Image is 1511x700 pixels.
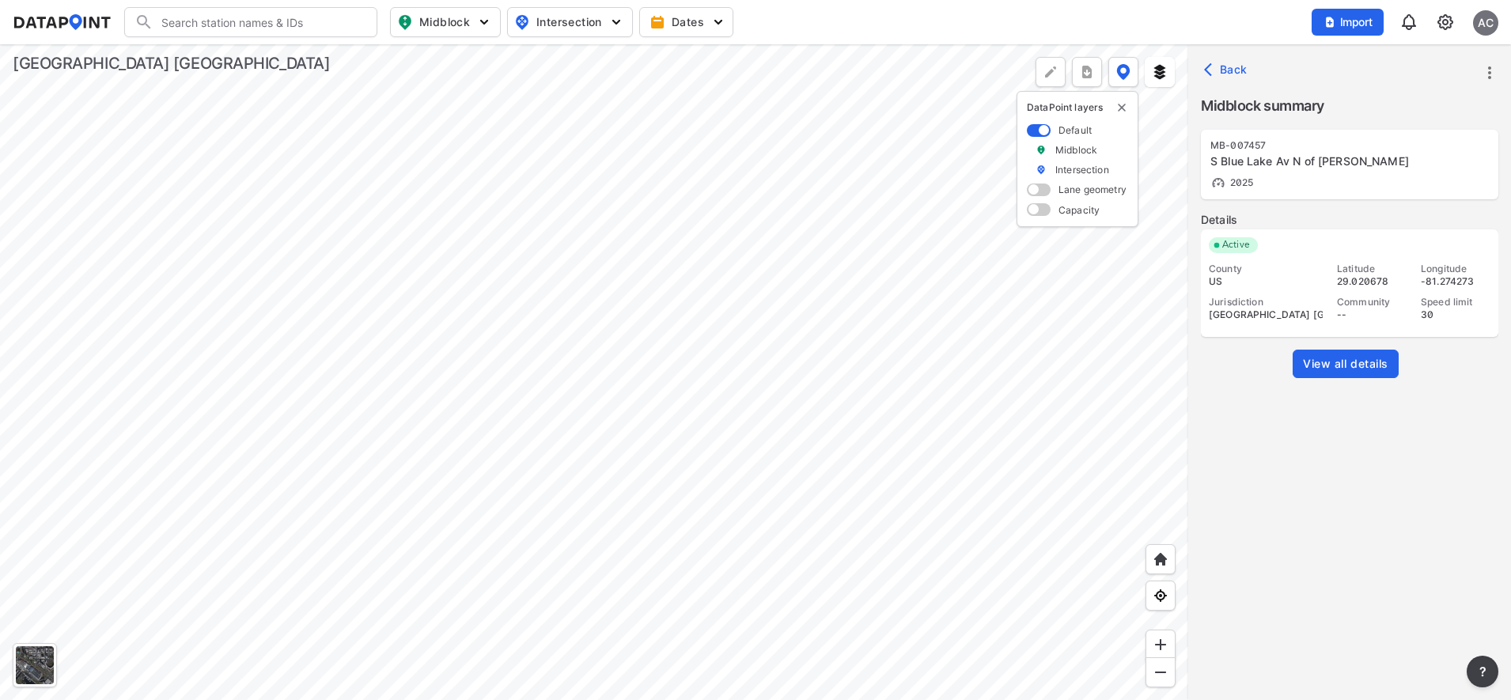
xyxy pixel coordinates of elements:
[1421,275,1490,288] div: -81.274273
[1399,13,1418,32] img: 8A77J+mXikMhHQAAAAASUVORK5CYII=
[608,14,624,30] img: 5YPKRKmlfpI5mqlR8AD95paCi+0kK1fRFDJSaMmawlwaeJcJwk9O2fotCW5ve9gAAAAASUVORK5CYII=
[1337,275,1407,288] div: 29.020678
[507,7,633,37] button: Intersection
[1153,588,1168,604] img: zeq5HYn9AnE9l6UmnFLPAAAAAElFTkSuQmCC
[1036,143,1047,157] img: marker_Midblock.5ba75e30.svg
[1337,296,1407,308] div: Community
[1209,308,1323,321] div: [GEOGRAPHIC_DATA] [GEOGRAPHIC_DATA]
[1209,296,1323,308] div: Jurisdiction
[1226,176,1254,188] span: 2025
[476,14,492,30] img: 5YPKRKmlfpI5mqlR8AD95paCi+0kK1fRFDJSaMmawlwaeJcJwk9O2fotCW5ve9gAAAAASUVORK5CYII=
[1108,57,1138,87] button: DataPoint layers
[1210,153,1452,169] div: S Blue Lake Av N of Chris Av
[1210,139,1452,152] div: MB-007457
[1421,263,1490,275] div: Longitude
[1473,10,1498,36] div: AC
[1337,308,1407,321] div: --
[1421,308,1490,321] div: 30
[1055,143,1097,157] label: Midblock
[1146,657,1176,687] div: Zoom out
[1303,356,1388,372] span: View all details
[1201,212,1498,228] label: Details
[1201,95,1498,117] label: Midblock summary
[1115,101,1128,114] button: delete
[1321,14,1374,30] span: Import
[1116,64,1130,80] img: data-point-layers.37681fc9.svg
[1146,544,1176,574] div: Home
[649,14,665,30] img: calendar-gold.39a51dde.svg
[397,13,490,32] span: Midblock
[639,7,733,37] button: Dates
[1312,14,1391,29] a: Import
[390,7,501,37] button: Midblock
[1055,163,1109,176] label: Intersection
[1153,664,1168,680] img: MAAAAAElFTkSuQmCC
[1436,13,1455,32] img: cids17cp3yIFEOpj3V8A9qJSH103uA521RftCD4eeui4ksIb+krbm5XvIjxD52OS6NWLn9gAAAAAElFTkSuQmCC
[1216,237,1258,253] span: Active
[1337,263,1407,275] div: Latitude
[13,52,330,74] div: [GEOGRAPHIC_DATA] [GEOGRAPHIC_DATA]
[13,14,112,30] img: dataPointLogo.9353c09d.svg
[1324,16,1336,28] img: file_add.62c1e8a2.svg
[1115,101,1128,114] img: close-external-leyer.3061a1c7.svg
[13,643,57,687] div: Toggle basemap
[1467,656,1498,687] button: more
[1146,581,1176,611] div: View my location
[1207,62,1248,78] span: Back
[1476,662,1489,681] span: ?
[1209,275,1323,288] div: US
[514,13,623,32] span: Intersection
[1058,203,1100,217] label: Capacity
[1145,57,1175,87] button: External layers
[1058,183,1127,196] label: Lane geometry
[1210,175,1226,191] img: Vehicle speed
[1153,551,1168,567] img: +XpAUvaXAN7GudzAAAAAElFTkSuQmCC
[1312,9,1384,36] button: Import
[1476,59,1503,86] button: more
[1043,64,1058,80] img: +Dz8AAAAASUVORK5CYII=
[1201,57,1254,82] button: Back
[1027,101,1128,114] p: DataPoint layers
[710,14,726,30] img: 5YPKRKmlfpI5mqlR8AD95paCi+0kK1fRFDJSaMmawlwaeJcJwk9O2fotCW5ve9gAAAAASUVORK5CYII=
[513,13,532,32] img: map_pin_int.54838e6b.svg
[1036,163,1047,176] img: marker_Intersection.6861001b.svg
[396,13,415,32] img: map_pin_mid.602f9df1.svg
[1421,296,1490,308] div: Speed limit
[1036,57,1066,87] div: Polygon tool
[1072,57,1102,87] button: more
[653,14,723,30] span: Dates
[1152,64,1168,80] img: layers.ee07997e.svg
[1058,123,1092,137] label: Default
[1146,630,1176,660] div: Zoom in
[1153,637,1168,653] img: ZvzfEJKXnyWIrJytrsY285QMwk63cM6Drc+sIAAAAASUVORK5CYII=
[1209,263,1323,275] div: County
[1079,64,1095,80] img: xqJnZQTG2JQi0x5lvmkeSNbbgIiQD62bqHG8IfrOzanD0FsRdYrij6fAAAAAElFTkSuQmCC
[153,9,367,35] input: Search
